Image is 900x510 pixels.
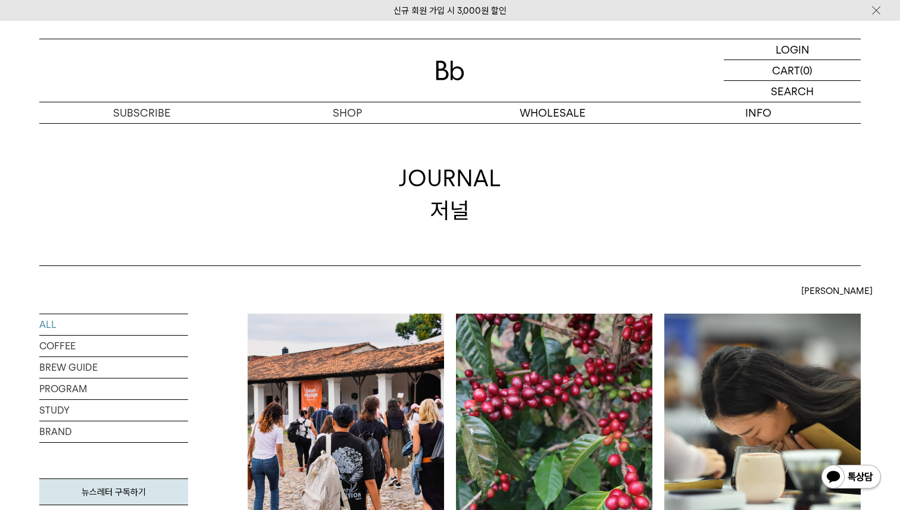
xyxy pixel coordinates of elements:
[776,39,810,60] p: LOGIN
[39,357,188,378] a: BREW GUIDE
[772,60,800,80] p: CART
[393,5,507,16] a: 신규 회원 가입 시 3,000원 할인
[245,102,450,123] a: SHOP
[39,336,188,356] a: COFFEE
[655,102,861,123] p: INFO
[39,400,188,421] a: STUDY
[39,378,188,399] a: PROGRAM
[664,314,861,510] img: 세계 무대를 심사하는 일월드 브루어스컵 심사위원 크리스티 인터뷰
[248,314,444,510] img: 꿈을 현실로 만드는 일빈보야지 탁승희 대표 인터뷰
[820,464,882,492] img: 카카오톡 채널 1:1 채팅 버튼
[456,314,652,510] img: 어디의 커피도 아닌 '파카마라'엘살바도르에서 피어난 고유한 향미
[450,102,655,123] p: WHOLESALE
[724,60,861,81] a: CART (0)
[399,162,501,226] div: JOURNAL 저널
[39,478,188,505] a: 뉴스레터 구독하기
[801,284,873,298] span: [PERSON_NAME]
[436,61,464,80] img: 로고
[39,102,245,123] a: SUBSCRIBE
[724,39,861,60] a: LOGIN
[39,314,188,335] a: ALL
[771,81,814,102] p: SEARCH
[800,60,812,80] p: (0)
[39,421,188,442] a: BRAND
